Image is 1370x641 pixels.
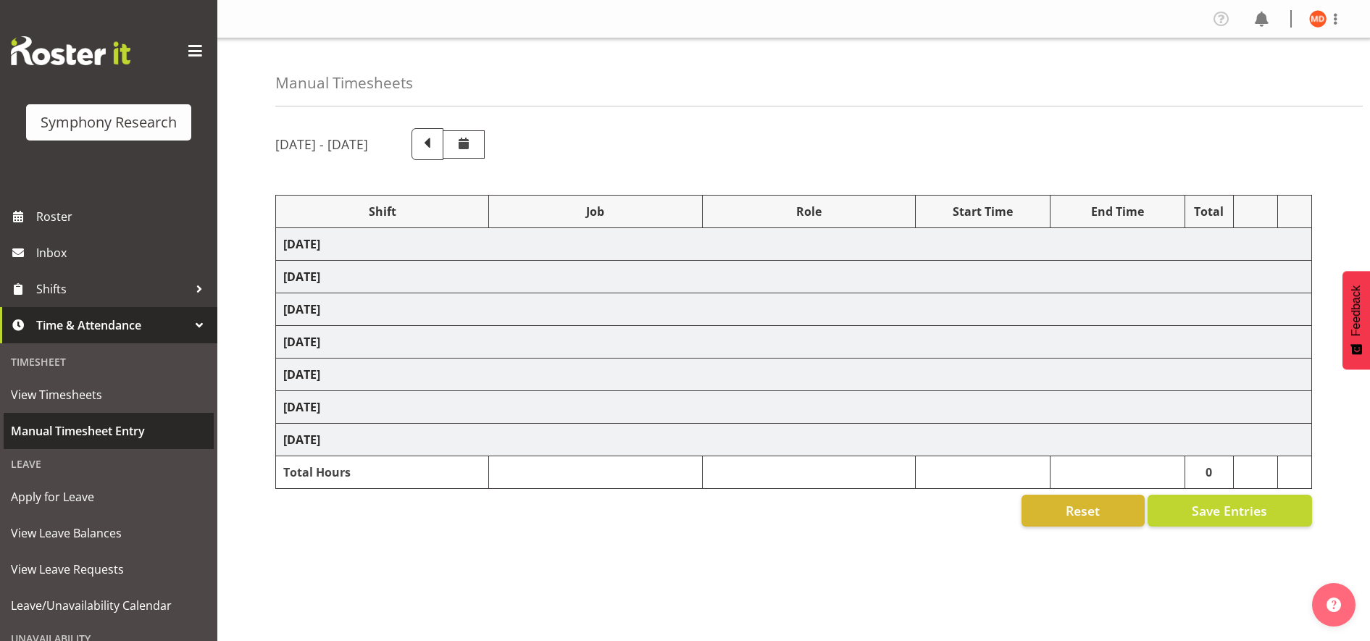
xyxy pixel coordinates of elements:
span: Reset [1066,501,1100,520]
span: View Leave Balances [11,522,206,544]
div: Job [496,203,694,220]
td: [DATE] [276,391,1312,424]
span: Shifts [36,278,188,300]
div: Start Time [923,203,1043,220]
span: Time & Attendance [36,314,188,336]
span: Feedback [1350,285,1363,336]
a: Leave/Unavailability Calendar [4,587,214,624]
h5: [DATE] - [DATE] [275,136,368,152]
h4: Manual Timesheets [275,75,413,91]
div: Total [1193,203,1226,220]
div: Leave [4,449,214,479]
button: Save Entries [1148,495,1312,527]
a: View Leave Balances [4,515,214,551]
span: Apply for Leave [11,486,206,508]
img: help-xxl-2.png [1327,598,1341,612]
img: Rosterit website logo [11,36,130,65]
a: Apply for Leave [4,479,214,515]
span: View Leave Requests [11,558,206,580]
div: Shift [283,203,481,220]
span: Manual Timesheet Entry [11,420,206,442]
div: Role [710,203,908,220]
span: Save Entries [1192,501,1267,520]
td: [DATE] [276,359,1312,391]
td: [DATE] [276,424,1312,456]
span: Inbox [36,242,210,264]
span: View Timesheets [11,384,206,406]
a: View Leave Requests [4,551,214,587]
td: [DATE] [276,326,1312,359]
td: [DATE] [276,228,1312,261]
td: 0 [1185,456,1233,489]
span: Leave/Unavailability Calendar [11,595,206,616]
td: [DATE] [276,261,1312,293]
div: Timesheet [4,347,214,377]
button: Feedback - Show survey [1342,271,1370,369]
button: Reset [1022,495,1145,527]
td: [DATE] [276,293,1312,326]
a: View Timesheets [4,377,214,413]
div: Symphony Research [41,112,177,133]
div: End Time [1058,203,1177,220]
span: Roster [36,206,210,227]
img: maria-de-guzman11892.jpg [1309,10,1327,28]
a: Manual Timesheet Entry [4,413,214,449]
td: Total Hours [276,456,489,489]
